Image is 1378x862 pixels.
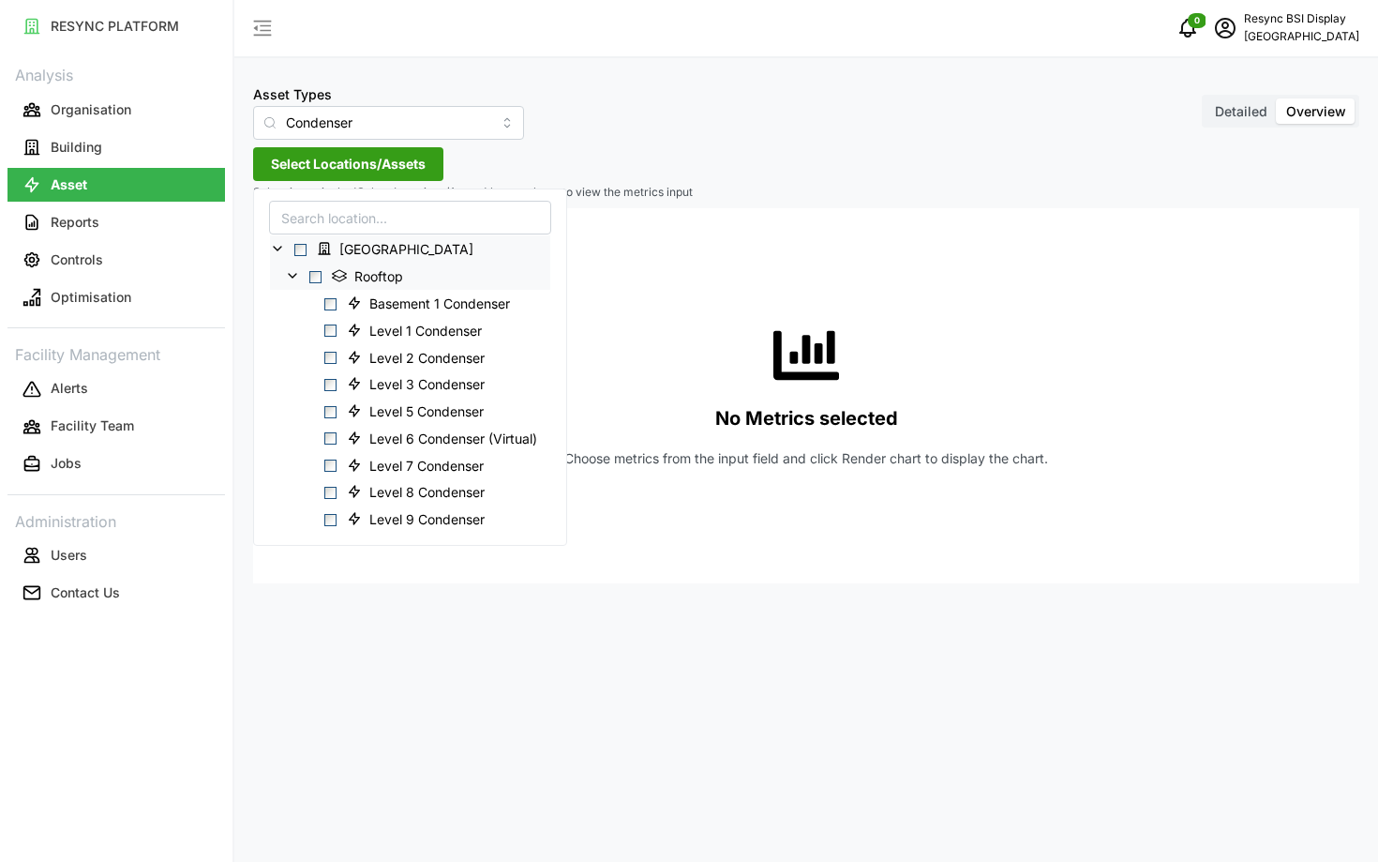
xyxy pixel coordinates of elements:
p: Alerts [51,379,88,398]
span: Rooftop [354,267,403,286]
span: Level 2 Condenser [369,348,485,367]
p: Facility Team [51,416,134,435]
div: Select Locations/Assets [253,189,567,546]
span: Level 1 Condenser [339,319,495,341]
a: RESYNC PLATFORM [7,8,225,45]
p: No Metrics selected [715,403,898,434]
span: Level 6 Condenser (Virtual) [339,427,550,449]
span: Select Level 9 Condenser [324,514,337,526]
button: RESYNC PLATFORM [7,9,225,43]
span: Level 8 Condenser [339,480,498,503]
span: Rooftop [324,265,416,287]
button: Controls [7,243,225,277]
p: Resync BSI Display [1244,10,1359,28]
button: Facility Team [7,410,225,444]
a: Organisation [7,91,225,129]
span: Level 5 Condenser [339,400,497,422]
button: Building [7,130,225,164]
button: Reports [7,205,225,239]
span: [GEOGRAPHIC_DATA] [339,240,473,259]
span: Overview [1286,103,1346,119]
span: Level 5 Condenser [369,402,484,421]
span: Select Basement 1 Condenser [324,297,337,310]
span: Basement 1 Condenser [339,292,523,314]
a: Asset [7,166,225,204]
p: Jobs [51,454,82,473]
p: Users [51,546,87,565]
button: Select Locations/Assets [253,147,443,181]
a: Users [7,537,225,574]
span: Select Level 6 Condenser (Virtual) [324,432,337,445]
button: Users [7,538,225,572]
p: [GEOGRAPHIC_DATA] [1244,28,1359,46]
span: Level 3 Condenser [369,375,485,394]
p: Asset [51,175,87,194]
a: Reports [7,204,225,241]
span: Level 8 Condenser [369,483,485,502]
p: Facility Management [7,340,225,367]
a: Controls [7,241,225,279]
a: Jobs [7,446,225,483]
span: Select Level 5 Condenser [324,405,337,417]
button: Jobs [7,447,225,481]
a: Facility Team [7,408,225,446]
button: Contact Us [7,576,225,610]
span: Select Level 7 Condenser [324,460,337,472]
p: Controls [51,250,103,269]
a: Optimisation [7,279,225,316]
span: Level 7 Condenser [369,456,484,475]
span: Select Level 8 Condenser [324,487,337,499]
span: Level 2 Condenser [339,345,498,368]
button: notifications [1169,9,1206,47]
p: RESYNC PLATFORM [51,17,179,36]
span: Select Level 2 Condenser [324,352,337,364]
a: Alerts [7,371,225,408]
p: Contact Us [51,583,120,602]
p: Analysis [7,60,225,87]
a: Contact Us [7,574,225,612]
span: Level 1 Condenser [369,322,482,340]
button: Organisation [7,93,225,127]
button: Asset [7,168,225,202]
label: Asset Types [253,84,332,105]
span: Level 6 Condenser (Virtual) [369,430,537,448]
p: Reports [51,213,99,232]
input: Search location... [269,201,551,234]
a: Building [7,129,225,166]
span: Level 3 Condenser [339,372,498,395]
span: Select National Hospital Surabaya [294,244,307,256]
button: Optimisation [7,280,225,314]
p: Building [51,138,102,157]
button: Alerts [7,372,225,406]
button: schedule [1206,9,1244,47]
span: Select Locations/Assets [271,148,426,180]
span: 0 [1194,14,1200,27]
span: Level 9 Condenser [369,510,485,529]
p: Organisation [51,100,131,119]
span: Level 7 Condenser [339,453,497,476]
span: Detailed [1215,103,1267,119]
p: Administration [7,507,225,534]
span: Basement 1 Condenser [369,295,510,313]
span: Level 9 Condenser [339,507,498,530]
p: Optimisation [51,288,131,307]
span: Select Rooftop [309,271,322,283]
p: Select items in the 'Select Locations/Assets' button above to view the metrics input [253,185,1359,201]
span: National Hospital Surabaya [309,237,487,260]
p: Choose metrics from the input field and click Render chart to display the chart. [564,449,1048,468]
span: Select Level 3 Condenser [324,379,337,391]
span: Select Level 1 Condenser [324,325,337,337]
